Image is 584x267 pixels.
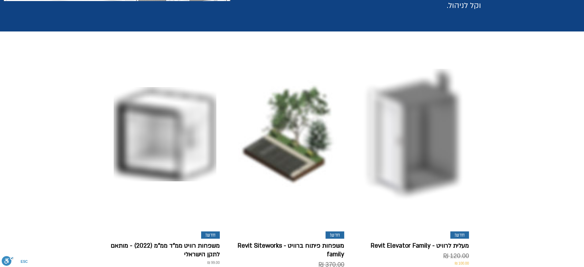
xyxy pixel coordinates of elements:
[326,231,344,239] div: חדש!
[201,231,220,239] div: חדש!
[371,241,469,250] p: מעלית לרוויט - Revit Elevator Family
[235,42,345,226] a: משפחות פיתוח ברוויט Revit siteworks family
[235,241,345,259] p: משפחות פיתוח ברוויט - Revit Siteworks family
[443,251,469,261] span: 120.00 ₪
[207,260,220,265] span: 99.00 ₪
[110,42,220,226] a: משפחות רוויט ממ"ד תיבת נח לפי התקן הישראלי
[359,42,469,226] a: Revit Elevator Family מעלית לרוויט
[110,241,220,259] p: משפחות רוויט ממ"ד ממ"מ (2022) - מותאם לתקן הישראלי
[450,231,469,239] div: חדש!
[455,261,469,266] span: 100.00 ₪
